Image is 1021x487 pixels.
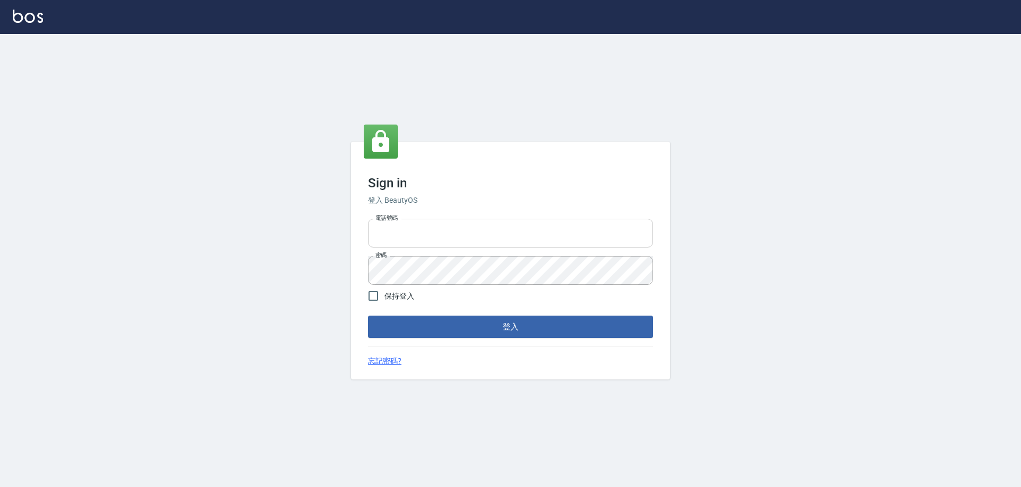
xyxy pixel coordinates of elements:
[13,10,43,23] img: Logo
[368,176,653,191] h3: Sign in
[368,316,653,338] button: 登入
[384,291,414,302] span: 保持登入
[375,214,398,222] label: 電話號碼
[368,195,653,206] h6: 登入 BeautyOS
[368,356,401,367] a: 忘記密碼?
[375,251,387,259] label: 密碼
